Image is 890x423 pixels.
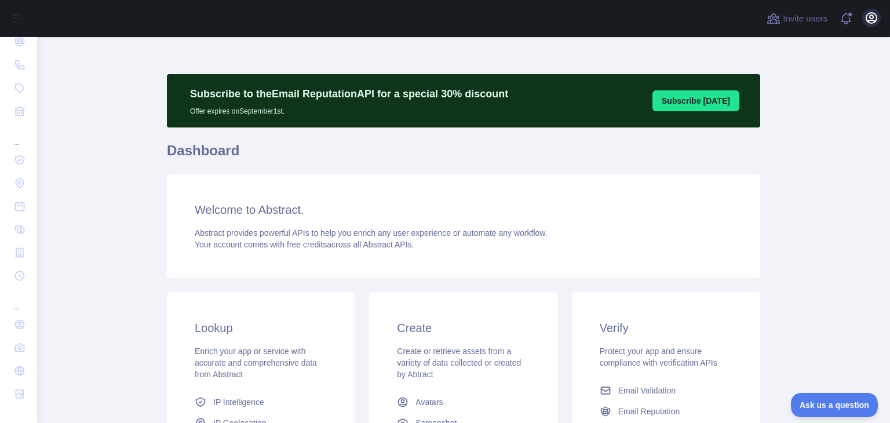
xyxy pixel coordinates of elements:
span: free credits [287,240,327,249]
h3: Create [397,320,530,336]
p: Subscribe to the Email Reputation API for a special 30 % discount [190,86,508,102]
div: ... [9,124,28,147]
div: ... [9,289,28,312]
button: Subscribe [DATE] [652,90,739,111]
span: Email Validation [618,385,676,396]
a: IP Intelligence [190,392,332,413]
a: Email Reputation [595,401,737,422]
h1: Dashboard [167,141,760,169]
a: Email Validation [595,380,737,401]
a: Avatars [392,392,534,413]
iframe: Toggle Customer Support [791,393,878,417]
h3: Lookup [195,320,327,336]
h3: Verify [600,320,732,336]
span: Create or retrieve assets from a variety of data collected or created by Abtract [397,347,521,379]
span: Avatars [415,396,443,408]
span: Email Reputation [618,406,680,417]
span: Protect your app and ensure compliance with verification APIs [600,347,717,367]
span: Enrich your app or service with accurate and comprehensive data from Abstract [195,347,317,379]
span: Abstract provides powerful APIs to help you enrich any user experience or automate any workflow. [195,228,548,238]
p: Offer expires on September 1st. [190,102,508,116]
button: Invite users [764,9,830,28]
span: IP Intelligence [213,396,264,408]
span: Your account comes with across all Abstract APIs. [195,240,414,249]
span: Invite users [783,12,827,25]
h3: Welcome to Abstract. [195,202,732,218]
